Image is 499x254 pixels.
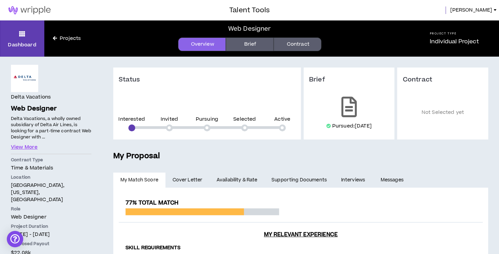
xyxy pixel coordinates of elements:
span: Web Designer [11,213,46,221]
a: Supporting Documents [264,173,334,188]
p: Web Designer [11,104,91,114]
button: View More [11,144,38,151]
a: Contract [274,38,321,51]
p: Interested [118,117,145,122]
p: Pursued: [DATE] [332,123,371,130]
h4: Skill Requirements [126,245,476,251]
a: Brief [226,38,274,51]
a: My Match Score [113,173,165,188]
p: Location [11,174,91,180]
p: Time & Materials [11,164,91,171]
p: Invited [161,117,178,122]
h5: Project Type [429,31,479,36]
p: Individual Project [429,38,479,46]
div: Open Intercom Messenger [7,231,23,247]
span: Cover Letter [172,176,202,184]
h3: Status [119,76,151,84]
a: Availability & Rate [209,173,264,188]
a: Overview [178,38,226,51]
p: Selected [233,117,256,122]
p: [GEOGRAPHIC_DATA], [US_STATE], [GEOGRAPHIC_DATA] [11,182,91,203]
a: Interviews [334,173,373,188]
h3: My Relevant Experience [119,231,483,238]
p: [DATE] - [DATE] [11,231,91,238]
a: Projects [44,35,89,42]
h5: My Proposal [113,150,488,162]
h3: Contract [402,76,483,84]
h4: Delta Vacations [11,93,51,101]
h3: Brief [309,76,389,84]
a: Messages [373,173,412,188]
p: Project Duration [11,223,91,229]
p: Not Selected yet [402,94,483,131]
span: [PERSON_NAME] [450,6,492,14]
p: Dashboard [8,41,36,48]
span: 77% Total Match [126,199,178,207]
p: Role [11,206,91,212]
div: Web Designer [228,24,271,33]
p: Active [274,117,290,122]
p: Contract Type [11,157,91,163]
p: Proposed Payout [11,241,91,247]
p: Delta Vacations, a wholly owned subsidiary of Delta Air Lines, is looking for a part-time contrac... [11,115,91,141]
p: Pursuing [196,117,218,122]
h3: Talent Tools [229,5,270,15]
